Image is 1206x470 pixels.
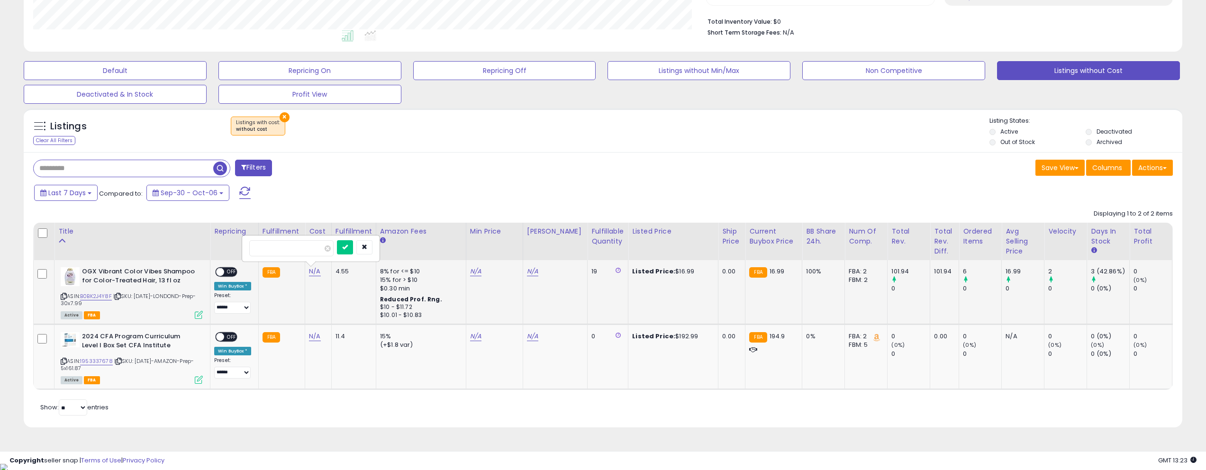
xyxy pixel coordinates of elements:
div: Min Price [470,226,519,236]
div: Title [58,226,206,236]
div: Avg Selling Price [1006,226,1040,256]
div: 0 [1048,284,1087,293]
div: [PERSON_NAME] [527,226,583,236]
div: 4.55 [336,267,369,276]
div: FBA: 2 [849,332,880,341]
div: 0 [1133,267,1172,276]
div: 0% [806,332,837,341]
small: (0%) [1133,276,1147,284]
img: 3162dRJvtWL._SL40_.jpg [61,332,80,347]
a: N/A [470,267,481,276]
div: Current Buybox Price [749,226,798,246]
small: FBA [749,267,767,278]
img: 419JMdrEusL._SL40_.jpg [61,267,80,286]
div: 0 [1048,350,1087,358]
b: Listed Price: [632,332,675,341]
label: Out of Stock [1000,138,1035,146]
div: 2 [1048,267,1087,276]
p: Listing States: [989,117,1182,126]
div: Listed Price [632,226,714,236]
div: 0 [891,350,930,358]
span: Compared to: [99,189,143,198]
div: $192.99 [632,332,711,341]
button: Listings without Cost [997,61,1180,80]
a: N/A [309,332,320,341]
span: | SKU: [DATE]-AMAZON-Prep-5x161.87 [61,357,194,371]
div: Win BuyBox * [214,282,251,290]
small: (0%) [1133,341,1147,349]
div: 0 [963,284,1001,293]
div: without cost [236,126,280,133]
b: OGX Vibrant Color Vibes Shampoo for Color-Treated Hair, 13 fl oz [82,267,197,287]
a: N/A [527,332,538,341]
div: Total Profit [1133,226,1168,246]
div: 101.94 [934,267,952,276]
span: 2025-10-14 13:23 GMT [1158,456,1197,465]
b: Listed Price: [632,267,675,276]
div: Ordered Items [963,226,997,246]
div: 0 [591,332,621,341]
a: Terms of Use [81,456,121,465]
div: Preset: [214,292,251,314]
div: Amazon Fees [380,226,462,236]
div: 0 [1048,332,1087,341]
div: $0.30 min [380,284,459,293]
button: Sep-30 - Oct-06 [146,185,229,201]
div: Repricing [214,226,254,236]
div: Velocity [1048,226,1083,236]
span: All listings currently available for purchase on Amazon [61,376,82,384]
div: 0 (0%) [1091,284,1129,293]
button: Profit View [218,85,401,104]
button: Save View [1035,160,1085,176]
span: Listings with cost : [236,119,280,133]
div: seller snap | | [9,456,164,465]
button: Actions [1132,160,1173,176]
div: 0 (0%) [1091,350,1129,358]
small: FBA [263,332,280,343]
small: FBA [749,332,767,343]
span: OFF [224,268,239,276]
div: 0 [1133,350,1172,358]
button: Default [24,61,207,80]
label: Deactivated [1097,127,1132,136]
div: 0 [963,332,1001,341]
div: FBM: 2 [849,276,880,284]
div: Preset: [214,357,251,379]
div: 6 [963,267,1001,276]
b: Short Term Storage Fees: [707,28,781,36]
div: FBA: 2 [849,267,880,276]
h5: Listings [50,120,87,133]
span: | SKU: [DATE]-LONDOND-Prep-30x7.99 [61,292,196,307]
div: Ship Price [722,226,741,246]
span: FBA [84,376,100,384]
div: $16.99 [632,267,711,276]
div: 0 [891,284,930,293]
div: 0.00 [722,267,738,276]
span: Last 7 Days [48,188,86,198]
small: FBA [263,267,280,278]
small: (0%) [1091,341,1104,349]
span: Columns [1092,163,1122,172]
div: Cost [309,226,327,236]
div: $10.01 - $10.83 [380,311,459,319]
button: Repricing Off [413,61,596,80]
button: Columns [1086,160,1131,176]
label: Archived [1097,138,1122,146]
span: All listings currently available for purchase on Amazon [61,311,82,319]
button: Repricing On [218,61,401,80]
button: × [280,112,290,122]
small: (0%) [963,341,976,349]
div: Fulfillment [263,226,301,236]
div: Fulfillable Quantity [591,226,624,246]
button: Deactivated & In Stock [24,85,207,104]
label: Active [1000,127,1018,136]
span: 194.9 [770,332,785,341]
div: 16.99 [1006,267,1044,276]
div: 3 (42.86%) [1091,267,1129,276]
span: OFF [224,333,239,341]
button: Last 7 Days [34,185,98,201]
button: Listings without Min/Max [608,61,790,80]
div: $10 - $11.72 [380,303,459,311]
div: Win BuyBox * [214,347,251,355]
div: 0.00 [722,332,738,341]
